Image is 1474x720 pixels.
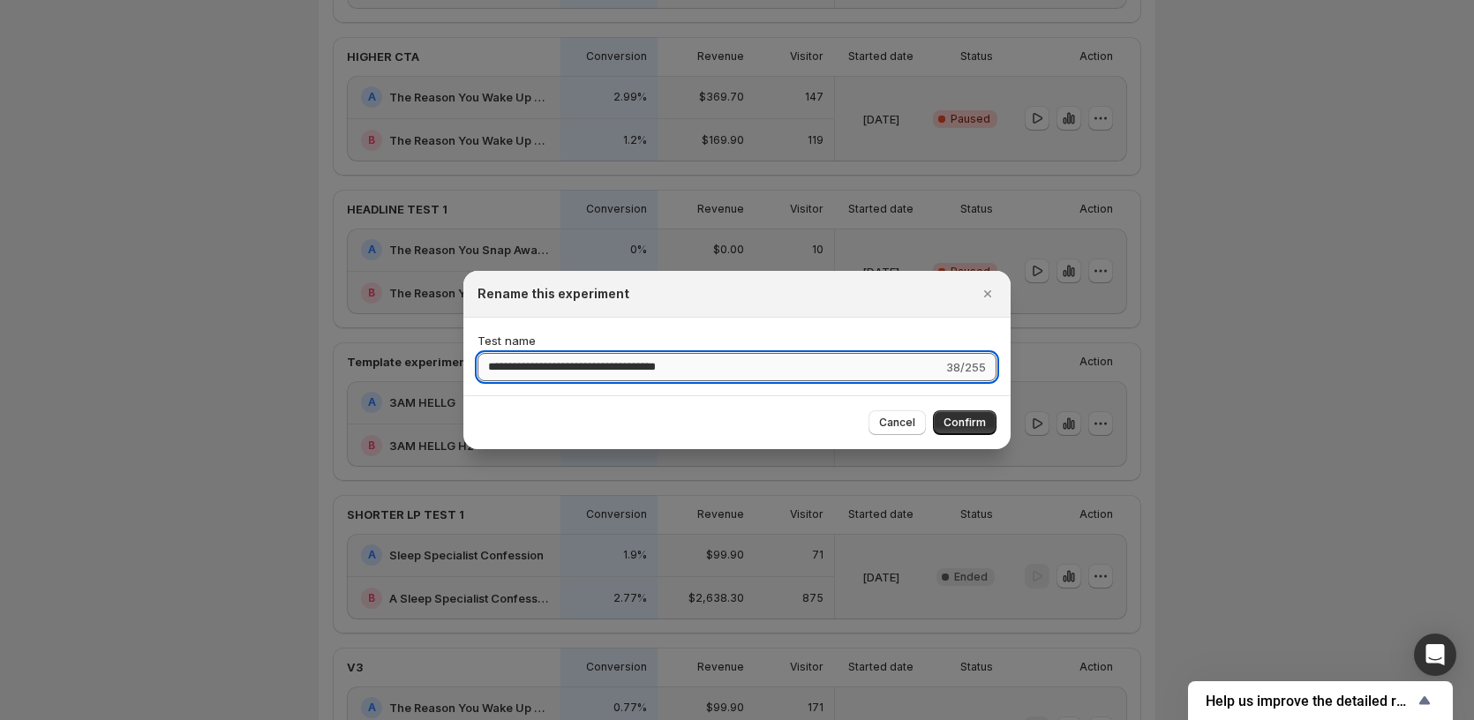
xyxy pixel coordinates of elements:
[869,410,926,435] button: Cancel
[1206,690,1435,711] button: Show survey - Help us improve the detailed report for A/B campaigns
[1414,634,1456,676] div: Open Intercom Messenger
[879,416,915,430] span: Cancel
[478,285,629,303] h2: Rename this experiment
[933,410,996,435] button: Confirm
[478,334,536,348] span: Test name
[944,416,986,430] span: Confirm
[1206,693,1414,709] span: Help us improve the detailed report for A/B campaigns
[975,281,1000,306] button: Close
